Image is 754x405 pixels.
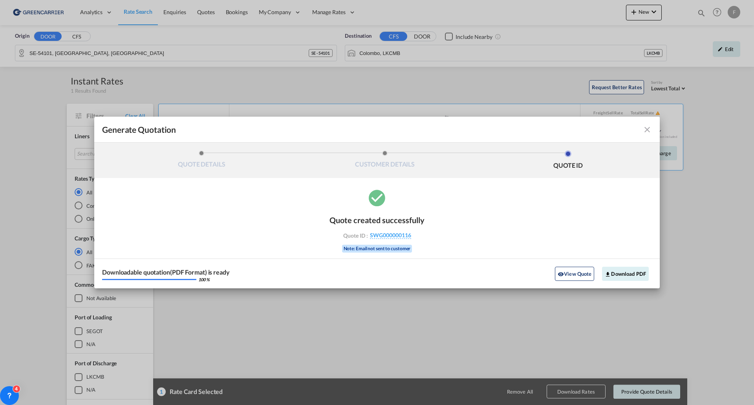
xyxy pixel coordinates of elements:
[198,277,210,282] div: 100 %
[555,267,594,281] button: icon-eyeView Quote
[370,232,411,239] span: SWG000000116
[293,150,477,172] li: CUSTOMER DETAILS
[605,271,611,277] md-icon: icon-download
[558,271,564,277] md-icon: icon-eye
[102,269,230,275] div: Downloadable quotation(PDF Format) is ready
[94,117,660,288] md-dialog: Generate QuotationQUOTE ...
[476,150,660,172] li: QUOTE ID
[331,232,423,239] div: Quote ID :
[602,267,649,281] button: Download PDF
[642,125,652,134] md-icon: icon-close fg-AAA8AD cursor m-0
[329,215,425,225] div: Quote created successfully
[342,245,412,253] div: Note: Email not sent to customer
[110,150,293,172] li: QUOTE DETAILS
[102,125,176,135] span: Generate Quotation
[367,188,387,207] md-icon: icon-checkbox-marked-circle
